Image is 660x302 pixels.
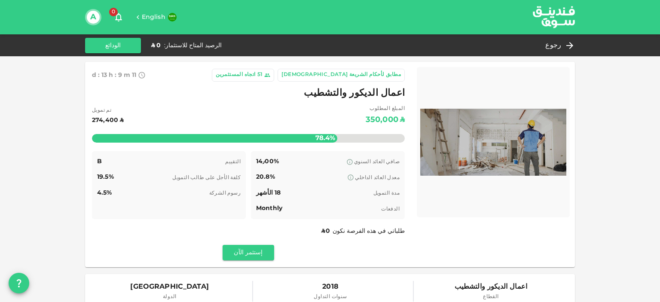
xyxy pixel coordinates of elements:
[256,159,279,165] span: 14٫00%
[314,293,347,302] span: سنوات التداول
[354,159,400,165] span: صافي العائد السنوي
[124,72,130,78] span: m
[522,0,586,34] img: logo
[92,72,100,78] span: d :
[545,40,561,52] span: رجوع
[420,70,566,214] img: Marketplace Logo
[304,85,405,102] span: اعمال الديكور والتشطيب
[256,205,282,211] span: Monthly
[321,228,325,234] span: ʢ
[326,228,330,234] span: 0
[223,245,274,260] button: إستثمر الآن
[87,11,100,24] button: A
[366,105,405,113] span: المبلغ المطلوب
[109,8,118,16] span: 0
[164,41,222,50] div: الرصيد المتاح للاستثمار :
[9,273,29,293] button: question
[142,14,165,20] span: English
[109,72,116,78] span: h :
[172,175,241,180] span: كلفة الأجل على طالب التمويل
[216,71,255,79] div: اتجاه المستثمرين
[130,281,209,293] span: [GEOGRAPHIC_DATA]
[355,175,400,180] span: معدل العائد الداخلي
[533,0,575,34] a: logo
[381,207,400,212] span: الدفعات
[151,41,161,50] div: ʢ 0
[373,191,400,196] span: مدة التمويل
[321,228,405,234] span: طلباتي في هذه الفرصة نكون
[281,71,401,79] div: مطابق لأحكام الشريعة [DEMOGRAPHIC_DATA]
[256,174,275,180] span: 20.8%
[92,107,123,115] span: تم تمويل
[314,281,347,293] span: 2018
[110,9,127,26] button: 0
[455,281,527,293] span: اعمال الديكور والتشطيب
[97,174,114,180] span: 19.5%
[209,191,241,196] span: رسوم الشركة
[97,190,112,196] span: 4.5%
[225,159,241,165] span: التقييم
[256,190,281,196] span: 18 الأشهر
[132,72,136,78] span: 11
[101,72,107,78] span: 13
[257,71,263,79] div: 51
[85,38,141,53] button: الودائع
[455,293,527,302] span: القطاع
[97,159,102,165] span: B
[130,293,209,302] span: الدولة
[118,72,122,78] span: 9
[168,13,177,21] img: flag-sa.b9a346574cdc8950dd34b50780441f57.svg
